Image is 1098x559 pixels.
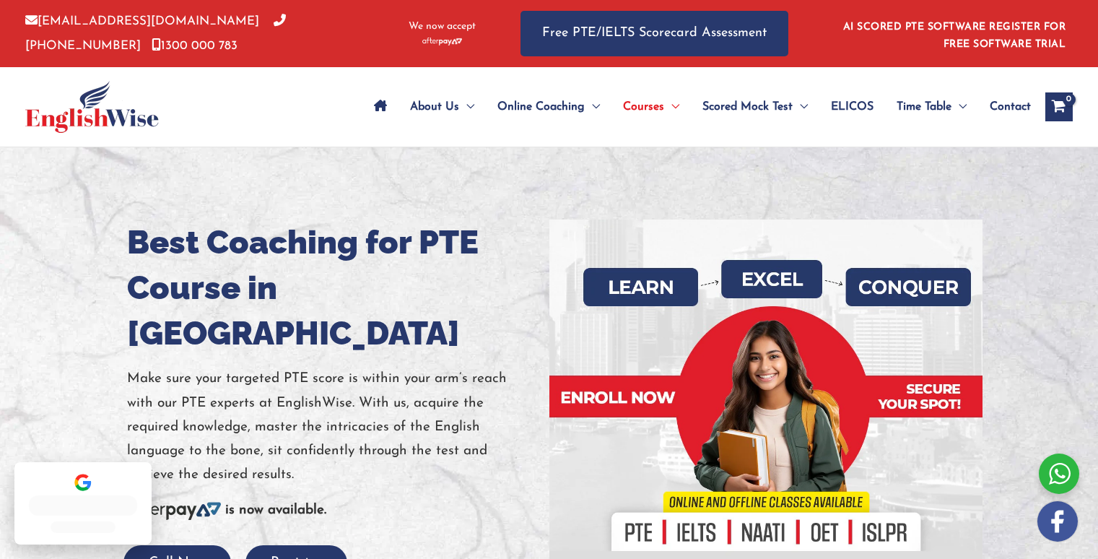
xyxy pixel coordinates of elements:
[25,81,159,133] img: cropped-ew-logo
[897,82,951,132] span: Time Table
[702,82,793,132] span: Scored Mock Test
[520,11,788,56] a: Free PTE/IELTS Scorecard Assessment
[422,38,462,45] img: Afterpay-Logo
[793,82,808,132] span: Menu Toggle
[819,82,885,132] a: ELICOS
[990,82,1031,132] span: Contact
[843,22,1066,50] a: AI SCORED PTE SOFTWARE REGISTER FOR FREE SOFTWARE TRIAL
[691,82,819,132] a: Scored Mock TestMenu Toggle
[1037,501,1078,542] img: white-facebook.png
[978,82,1031,132] a: Contact
[585,82,600,132] span: Menu Toggle
[25,15,286,51] a: [PHONE_NUMBER]
[127,220,539,356] h1: Best Coaching for PTE Course in [GEOGRAPHIC_DATA]
[611,82,691,132] a: CoursesMenu Toggle
[885,82,978,132] a: Time TableMenu Toggle
[25,15,259,27] a: [EMAIL_ADDRESS][DOMAIN_NAME]
[951,82,967,132] span: Menu Toggle
[623,82,664,132] span: Courses
[409,19,476,34] span: We now accept
[410,82,459,132] span: About Us
[497,82,585,132] span: Online Coaching
[152,40,238,52] a: 1300 000 783
[486,82,611,132] a: Online CoachingMenu Toggle
[664,82,679,132] span: Menu Toggle
[835,10,1073,57] aside: Header Widget 1
[127,367,539,487] p: Make sure your targeted PTE score is within your arm’s reach with our PTE experts at EnglishWise....
[225,503,326,517] b: is now available.
[831,82,873,132] span: ELICOS
[398,82,486,132] a: About UsMenu Toggle
[1045,92,1073,121] a: View Shopping Cart, empty
[362,82,1031,132] nav: Site Navigation: Main Menu
[459,82,474,132] span: Menu Toggle
[127,500,221,520] img: Afterpay-Logo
